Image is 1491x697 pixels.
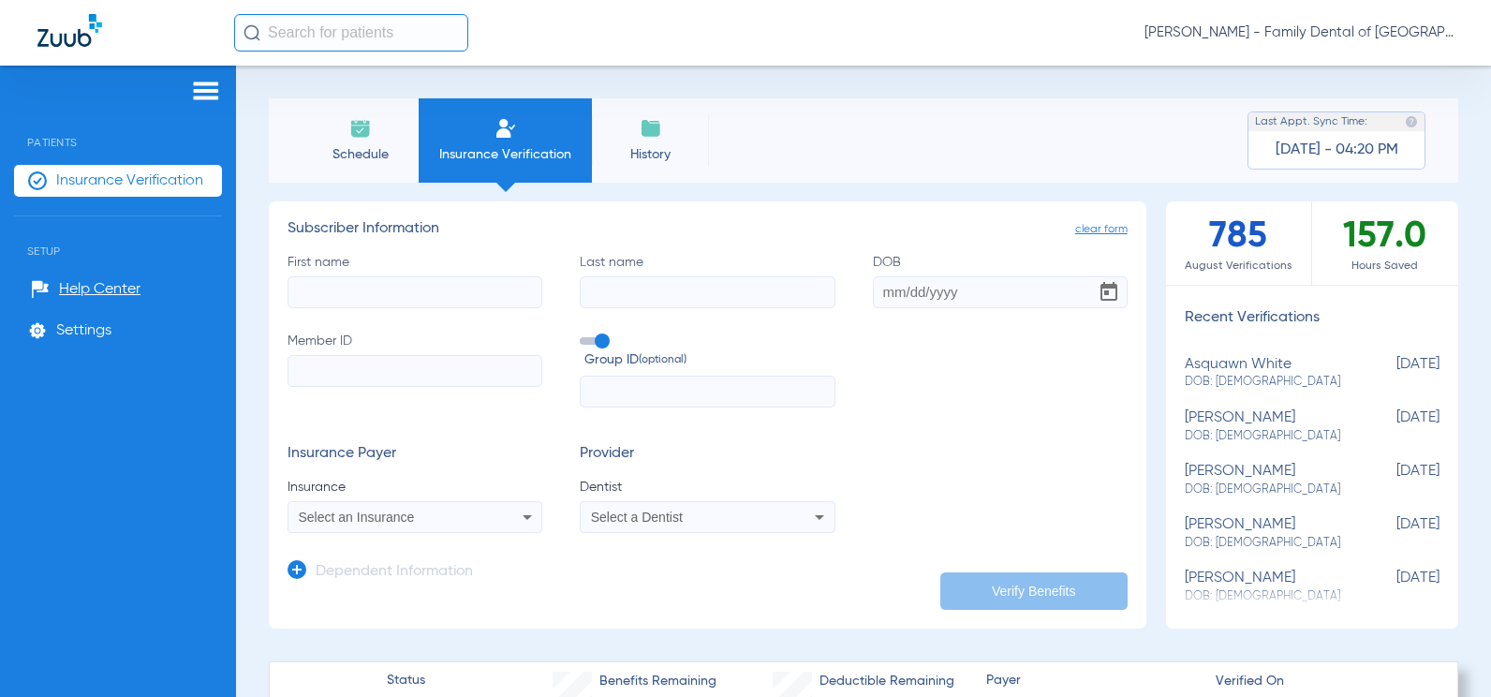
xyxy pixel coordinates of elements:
span: [DATE] [1346,463,1439,497]
span: Insurance Verification [433,145,578,164]
span: Payer [986,671,1199,690]
span: DOB: [DEMOGRAPHIC_DATA] [1185,535,1346,552]
label: DOB [873,253,1128,308]
h3: Dependent Information [316,563,473,582]
span: Patients [14,108,222,149]
h3: Provider [580,445,834,464]
span: DOB: [DEMOGRAPHIC_DATA] [1185,428,1346,445]
label: First name [288,253,542,308]
img: Manual Insurance Verification [495,117,517,140]
small: (optional) [639,350,686,370]
img: Schedule [349,117,372,140]
span: Last Appt. Sync Time: [1255,112,1367,131]
label: Member ID [288,332,542,408]
span: Insurance Verification [56,171,203,190]
span: [DATE] [1346,409,1439,444]
span: [DATE] [1346,570,1439,604]
input: DOBOpen calendar [873,276,1128,308]
span: Setup [14,216,222,258]
input: Last name [580,276,834,308]
button: Open calendar [1090,274,1128,311]
span: [PERSON_NAME] - Family Dental of [GEOGRAPHIC_DATA] [1144,23,1454,42]
span: Verified On [1216,672,1428,691]
h3: Insurance Payer [288,445,542,464]
a: Help Center [31,280,140,299]
h3: Recent Verifications [1166,309,1458,328]
label: Last name [580,253,834,308]
div: 785 [1166,201,1312,285]
img: hamburger-icon [191,80,221,102]
input: Search for patients [234,14,468,52]
span: Group ID [584,350,834,370]
img: Zuub Logo [37,14,102,47]
span: Deductible Remaining [819,672,954,691]
span: Settings [56,321,111,340]
span: Help Center [59,280,140,299]
span: Benefits Remaining [599,672,716,691]
h3: Subscriber Information [288,220,1128,239]
span: Status [387,671,425,690]
div: [PERSON_NAME] [1185,516,1346,551]
span: [DATE] [1346,516,1439,551]
img: last sync help info [1405,115,1418,128]
img: Search Icon [244,24,260,41]
div: asquawn white [1185,356,1346,391]
span: Hours Saved [1312,257,1458,275]
span: clear form [1075,220,1128,239]
span: Select an Insurance [299,510,415,525]
span: [DATE] - 04:20 PM [1276,141,1398,159]
span: Schedule [316,145,405,164]
div: [PERSON_NAME] [1185,570,1346,604]
input: First name [288,276,542,308]
div: [PERSON_NAME] [1185,463,1346,497]
div: 157.0 [1312,201,1458,285]
button: Verify Benefits [940,572,1128,610]
span: August Verifications [1166,257,1311,275]
span: Insurance [288,478,542,497]
span: DOB: [DEMOGRAPHIC_DATA] [1185,374,1346,391]
span: Select a Dentist [591,510,683,525]
span: Dentist [580,478,834,497]
input: Member ID [288,355,542,387]
span: History [606,145,695,164]
img: History [640,117,662,140]
div: [PERSON_NAME] [1185,409,1346,444]
span: DOB: [DEMOGRAPHIC_DATA] [1185,482,1346,498]
span: [DATE] [1346,356,1439,391]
